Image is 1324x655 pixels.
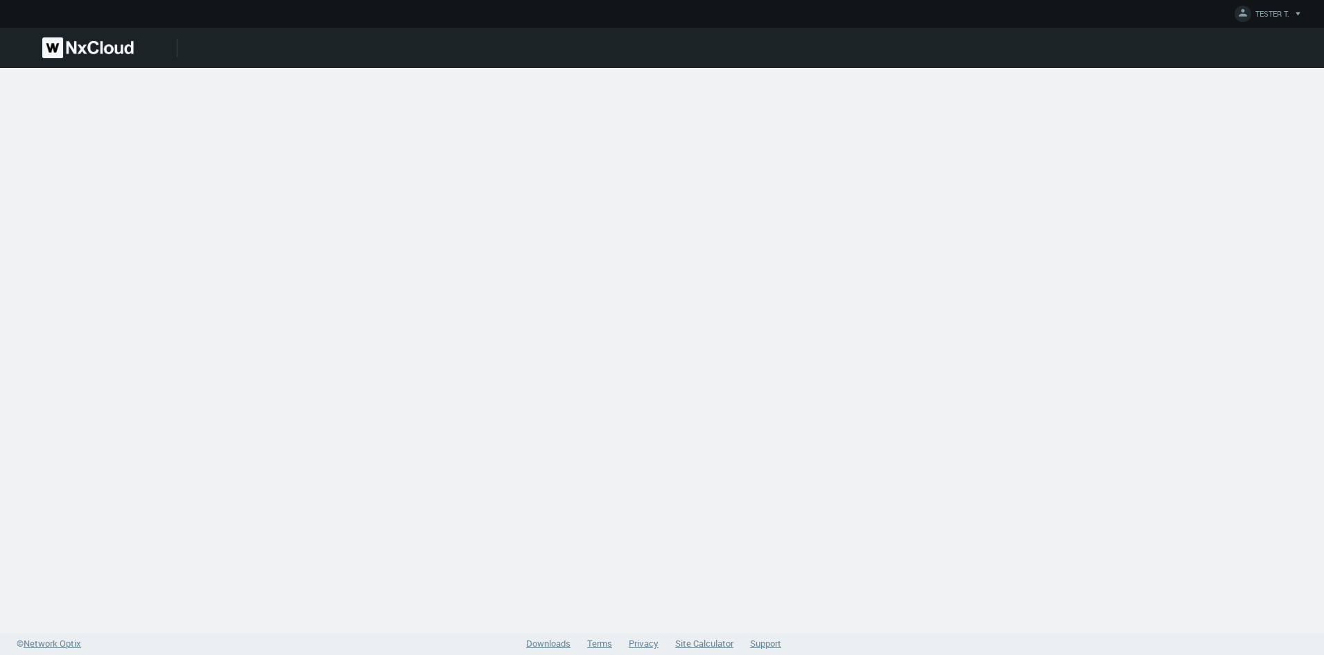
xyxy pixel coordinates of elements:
[629,637,659,649] a: Privacy
[675,637,733,649] a: Site Calculator
[24,637,81,649] span: Network Optix
[42,37,134,58] img: Nx Cloud logo
[1255,8,1289,24] span: TESTER T.
[750,637,781,649] a: Support
[17,637,81,651] a: ©Network Optix
[587,637,612,649] a: Terms
[526,637,570,649] a: Downloads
